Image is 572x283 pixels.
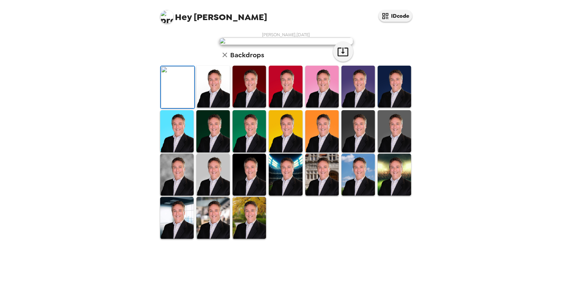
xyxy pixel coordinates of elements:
[219,38,353,45] img: user
[175,11,192,23] span: Hey
[231,50,264,60] h6: Backdrops
[161,66,194,108] img: Original
[379,10,412,22] button: IDcode
[160,7,267,22] span: [PERSON_NAME]
[160,10,174,23] img: profile pic
[262,32,310,38] span: [PERSON_NAME] , [DATE]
